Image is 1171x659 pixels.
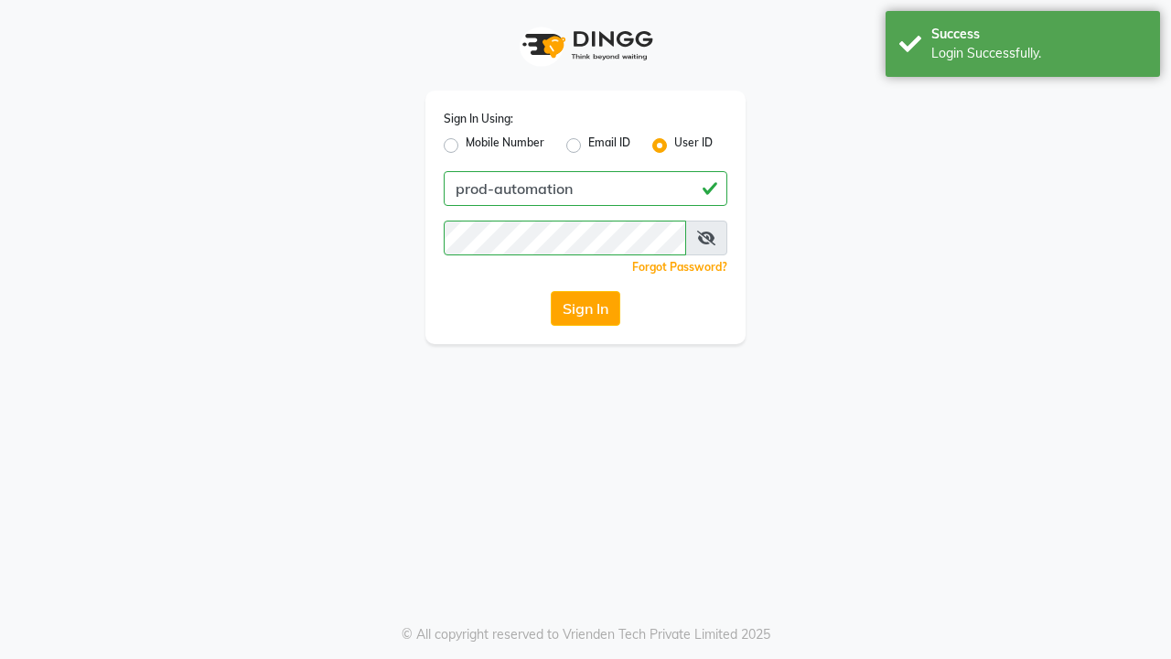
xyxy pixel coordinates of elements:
[444,111,513,127] label: Sign In Using:
[444,221,686,255] input: Username
[931,44,1146,63] div: Login Successfully.
[588,135,630,157] label: Email ID
[551,291,620,326] button: Sign In
[931,25,1146,44] div: Success
[466,135,544,157] label: Mobile Number
[674,135,713,157] label: User ID
[444,171,727,206] input: Username
[512,18,659,72] img: logo1.svg
[632,260,727,274] a: Forgot Password?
